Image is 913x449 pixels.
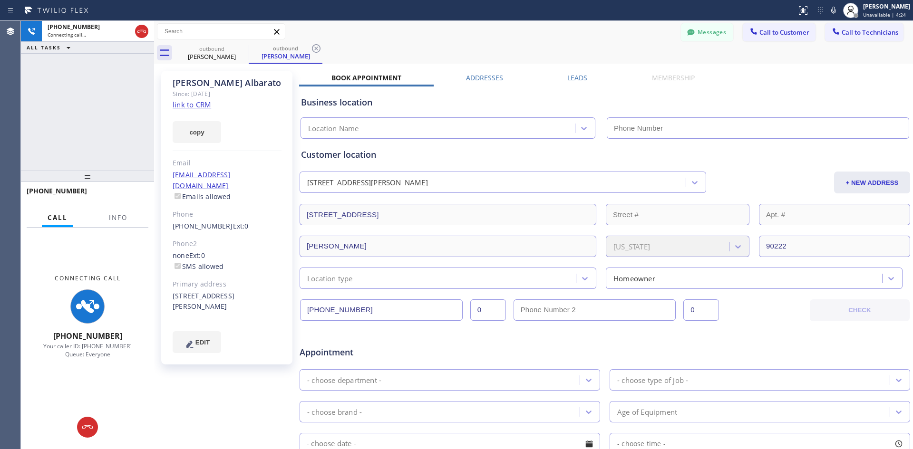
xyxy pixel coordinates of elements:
[173,100,211,109] a: link to CRM
[250,42,321,63] div: Carlos Albarato
[42,209,73,227] button: Call
[308,123,359,134] div: Location Name
[827,4,840,17] button: Mute
[300,236,596,257] input: City
[863,11,906,18] span: Unavailable | 4:24
[173,121,221,143] button: copy
[77,417,98,438] button: Hang up
[173,262,223,271] label: SMS allowed
[173,77,282,88] div: [PERSON_NAME] Albarato
[173,291,282,313] div: [STREET_ADDRESS][PERSON_NAME]
[173,170,231,190] a: [EMAIL_ADDRESS][DOMAIN_NAME]
[470,299,506,321] input: Ext.
[173,158,282,169] div: Email
[617,439,666,448] span: - choose time -
[250,45,321,52] div: outbound
[173,192,231,201] label: Emails allowed
[300,299,463,321] input: Phone Number
[617,406,677,417] div: Age of Equipment
[43,342,132,358] span: Your caller ID: [PHONE_NUMBER] Queue: Everyone
[825,23,903,41] button: Call to Technicians
[759,28,809,37] span: Call to Customer
[48,23,100,31] span: [PHONE_NUMBER]
[48,31,86,38] span: Connecting call…
[173,209,282,220] div: Phone
[175,263,181,269] input: SMS allowed
[810,299,910,321] button: CHECK
[173,331,221,353] button: EDIT
[466,73,503,82] label: Addresses
[53,331,122,341] span: [PHONE_NUMBER]
[173,239,282,249] div: Phone2
[567,73,587,82] label: Leads
[176,52,248,61] div: [PERSON_NAME]
[301,96,909,109] div: Business location
[176,45,248,52] div: outbound
[681,23,733,41] button: Messages
[55,274,121,282] span: Connecting Call
[307,273,353,284] div: Location type
[175,193,181,199] input: Emails allowed
[307,177,428,188] div: [STREET_ADDRESS][PERSON_NAME]
[157,24,285,39] input: Search
[863,2,910,10] div: [PERSON_NAME]
[300,346,502,359] span: Appointment
[250,52,321,60] div: [PERSON_NAME]
[307,374,381,385] div: - choose department -
[759,204,910,225] input: Apt. #
[607,117,909,139] input: Phone Number
[606,204,749,225] input: Street #
[21,42,80,53] button: ALL TASKS
[135,25,148,38] button: Hang up
[613,273,655,284] div: Homeowner
[48,213,68,222] span: Call
[683,299,719,321] input: Ext. 2
[307,406,362,417] div: - choose brand -
[109,213,127,222] span: Info
[514,299,676,321] input: Phone Number 2
[173,279,282,290] div: Primary address
[300,204,596,225] input: Address
[173,88,282,99] div: Since: [DATE]
[176,42,248,64] div: Carlos Albarato
[301,148,909,161] div: Customer location
[233,221,249,230] span: Ext: 0
[27,186,87,195] span: [PHONE_NUMBER]
[842,28,898,37] span: Call to Technicians
[173,221,233,230] a: [PHONE_NUMBER]
[27,44,61,51] span: ALL TASKS
[189,251,205,260] span: Ext: 0
[743,23,816,41] button: Call to Customer
[759,236,910,257] input: ZIP
[617,374,688,385] div: - choose type of job -
[195,339,210,346] span: EDIT
[173,250,282,272] div: none
[103,209,133,227] button: Info
[834,172,910,193] button: + NEW ADDRESS
[652,73,695,82] label: Membership
[331,73,401,82] label: Book Appointment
